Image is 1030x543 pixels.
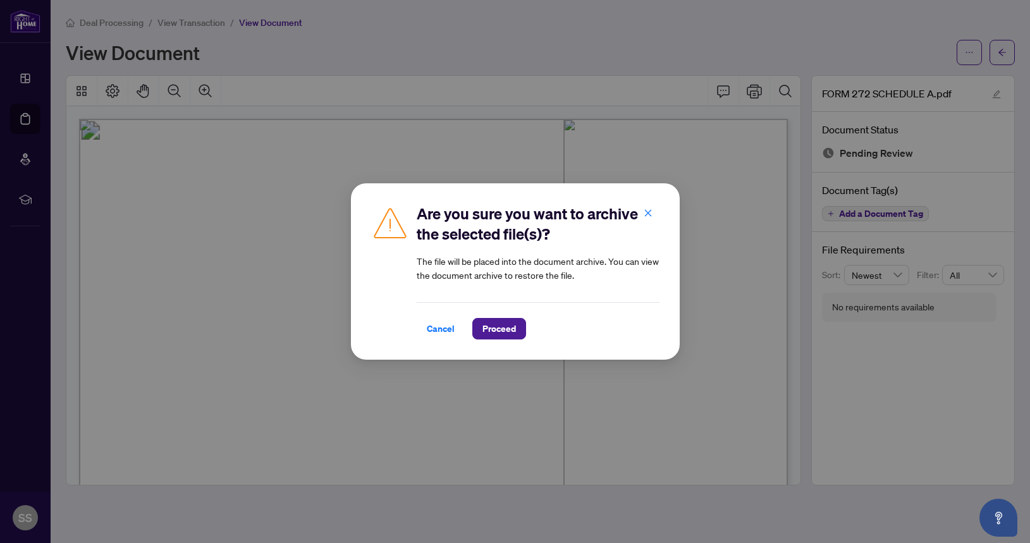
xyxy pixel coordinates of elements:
[482,319,516,339] span: Proceed
[979,499,1017,537] button: Open asap
[371,204,409,241] img: Caution Icon
[417,254,659,282] article: The file will be placed into the document archive. You can view the document archive to restore t...
[644,209,653,217] span: close
[417,318,465,339] button: Cancel
[427,319,455,339] span: Cancel
[472,318,526,339] button: Proceed
[417,204,659,244] h2: Are you sure you want to archive the selected file(s)?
